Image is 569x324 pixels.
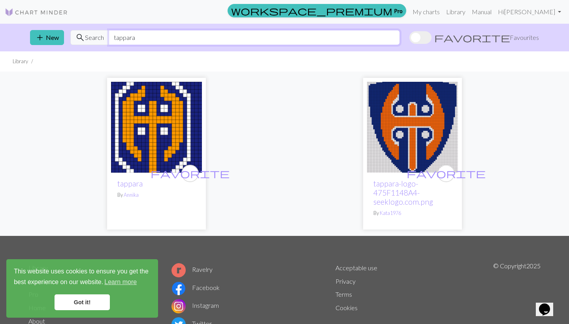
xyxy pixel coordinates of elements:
[536,292,561,316] iframe: chat widget
[469,4,495,20] a: Manual
[55,294,110,310] a: dismiss cookie message
[495,4,564,20] a: Hi[PERSON_NAME]
[228,4,406,17] a: Pro
[367,122,458,130] a: tappara-logo-475F1148A4-seeklogo.com.png
[335,277,356,285] a: Privacy
[75,32,85,43] span: search
[111,82,202,173] img: tappara
[407,167,486,179] span: favorite
[437,165,455,182] button: favourite
[151,166,230,181] i: favourite
[409,30,539,45] label: Show favourites
[14,267,151,288] span: This website uses cookies to ensure you get the best experience on our website.
[124,192,139,198] a: Annika
[35,32,45,43] span: add
[103,276,138,288] a: learn more about cookies
[443,4,469,20] a: Library
[171,284,220,291] a: Facebook
[409,4,443,20] a: My charts
[6,259,158,318] div: cookieconsent
[380,210,401,216] a: Kata1976
[373,209,452,217] p: By
[171,266,213,273] a: Ravelry
[335,304,358,311] a: Cookies
[434,32,510,43] span: favorite
[510,33,539,42] span: Favourites
[171,299,186,313] img: Instagram logo
[5,8,68,17] img: Logo
[171,263,186,277] img: Ravelry logo
[373,179,433,206] a: tappara-logo-475F1148A4-seeklogo.com.png
[171,301,219,309] a: Instagram
[151,167,230,179] span: favorite
[335,290,352,298] a: Terms
[117,191,196,199] p: By
[335,264,377,271] a: Acceptable use
[231,5,392,16] span: workspace_premium
[181,165,199,182] button: favourite
[171,281,186,296] img: Facebook logo
[13,58,28,65] li: Library
[407,166,486,181] i: favourite
[367,82,458,173] img: tappara-logo-475F1148A4-seeklogo.com.png
[30,30,64,45] button: New
[85,33,104,42] span: Search
[117,179,143,188] a: tappara
[111,122,202,130] a: tappara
